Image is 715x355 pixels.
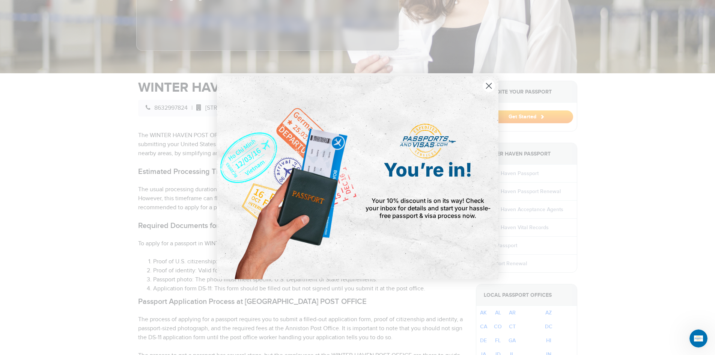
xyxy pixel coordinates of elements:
[366,197,491,219] span: Your 10% discount is on its way! Check your inbox for details and start your hassle-free passport...
[482,79,495,92] button: Close dialog
[689,329,707,347] iframe: Intercom live chat
[217,76,358,279] img: de9cda0d-0715-46ca-9a25-073762a91ba7.png
[400,124,456,159] img: passports and visas
[384,159,472,181] span: You’re in!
